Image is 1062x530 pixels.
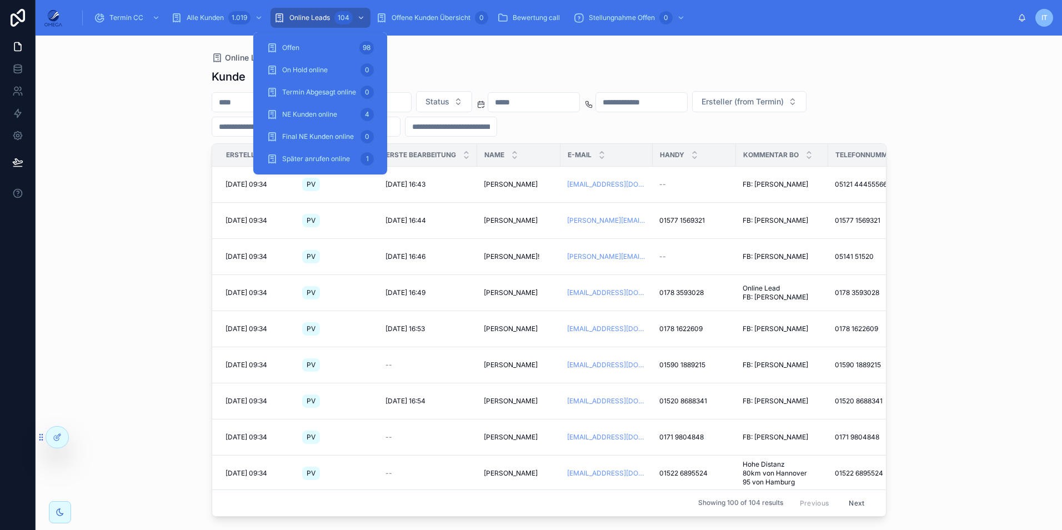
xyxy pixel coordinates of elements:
span: FB: [PERSON_NAME] [743,252,808,261]
a: Final NE Kunden online0 [260,127,380,147]
span: [DATE] 16:54 [385,397,425,406]
a: [EMAIL_ADDRESS][DOMAIN_NAME] [567,469,646,478]
div: 0 [659,11,673,24]
a: 05121 44455566 [835,180,910,189]
span: [DATE] 09:34 [226,180,267,189]
div: 0 [360,86,374,99]
span: Offene Kunden Übersicht [392,13,470,22]
a: FB: [PERSON_NAME] [743,252,821,261]
a: FB: [PERSON_NAME] [743,324,821,333]
a: Online Leads104 [270,8,370,28]
a: On Hold online0 [260,60,380,80]
a: [PERSON_NAME][EMAIL_ADDRESS][DOMAIN_NAME] [567,216,646,225]
a: FB: [PERSON_NAME] [743,216,821,225]
span: Bewertung call [513,13,560,22]
span: Alle Kunden [187,13,224,22]
a: Offen98 [260,38,380,58]
a: 0178 1622609 [659,324,729,333]
a: [DATE] 16:54 [385,397,470,406]
a: Termin Abgesagt online0 [260,82,380,102]
span: Showing 100 of 104 results [698,499,783,508]
a: [PERSON_NAME] [484,433,554,442]
span: FB: [PERSON_NAME] [743,433,808,442]
a: PV [302,176,372,193]
a: [PERSON_NAME]! [484,252,554,261]
a: PV [302,464,372,482]
a: Bewertung call [494,8,568,28]
a: 01577 1569321 [835,216,910,225]
span: 01522 6895524 [659,469,708,478]
a: [EMAIL_ADDRESS][DOMAIN_NAME] [567,361,646,369]
h1: Kunde [212,69,246,84]
span: 05121 44455566 [835,180,887,189]
a: [EMAIL_ADDRESS][DOMAIN_NAME] [567,397,646,406]
a: 05141 51520 [835,252,910,261]
span: [DATE] 09:34 [226,252,267,261]
div: 104 [334,11,353,24]
a: [PERSON_NAME] [484,216,554,225]
a: 01522 6895524 [659,469,729,478]
a: NE Kunden online4 [260,104,380,124]
img: App logo [44,9,62,27]
span: 05141 51520 [835,252,874,261]
span: -- [385,469,392,478]
span: -- [659,180,666,189]
a: PV [302,248,372,266]
div: 0 [360,130,374,143]
span: 01590 1889215 [659,361,705,369]
span: FB: [PERSON_NAME] [743,361,808,369]
a: [DATE] 09:34 [226,433,289,442]
a: [DATE] 09:34 [226,252,289,261]
span: PV [307,216,315,225]
a: [PERSON_NAME] [484,324,554,333]
a: -- [385,469,470,478]
span: PV [307,361,315,369]
span: [DATE] 09:34 [226,288,267,297]
span: Handy [660,151,684,159]
a: FB: [PERSON_NAME] [743,180,821,189]
span: PV [307,397,315,406]
a: Hohe Distanz 80km von Hannover 95 von Hamburg [743,460,821,487]
a: 01590 1889215 [835,361,910,369]
span: [DATE] 16:44 [385,216,426,225]
a: [DATE] 16:43 [385,180,470,189]
div: 98 [359,41,374,54]
a: [EMAIL_ADDRESS][DOMAIN_NAME] [567,288,646,297]
a: 0171 9804848 [659,433,729,442]
span: [PERSON_NAME] [484,180,538,189]
a: [DATE] 16:53 [385,324,470,333]
a: Termin CC [91,8,166,28]
a: PV [302,392,372,410]
span: [DATE] 09:34 [226,397,267,406]
span: 01520 8688341 [835,397,883,406]
span: 0171 9804848 [835,433,879,442]
a: [DATE] 09:34 [226,216,289,225]
a: -- [659,252,729,261]
button: Next [841,494,872,512]
span: NE Kunden online [282,110,337,119]
span: 01522 6895524 [835,469,883,478]
span: [PERSON_NAME] [484,216,538,225]
a: [DATE] 16:44 [385,216,470,225]
a: [DATE] 16:49 [385,288,470,297]
a: [EMAIL_ADDRESS][DOMAIN_NAME] [567,324,646,333]
a: 0178 3593028 [659,288,729,297]
a: 01520 8688341 [659,397,729,406]
a: [DATE] 09:34 [226,288,289,297]
span: [DATE] 09:34 [226,216,267,225]
a: Alle Kunden1.019 [168,8,268,28]
span: -- [385,433,392,442]
a: FB: [PERSON_NAME] [743,433,821,442]
span: [DATE] 16:49 [385,288,425,297]
span: [PERSON_NAME] [484,397,538,406]
span: Online Leads [289,13,330,22]
span: Termin CC [109,13,143,22]
a: -- [659,180,729,189]
span: [PERSON_NAME] [484,433,538,442]
a: PV [302,428,372,446]
a: [DATE] 09:34 [226,361,289,369]
a: [EMAIL_ADDRESS][DOMAIN_NAME] [567,180,646,189]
